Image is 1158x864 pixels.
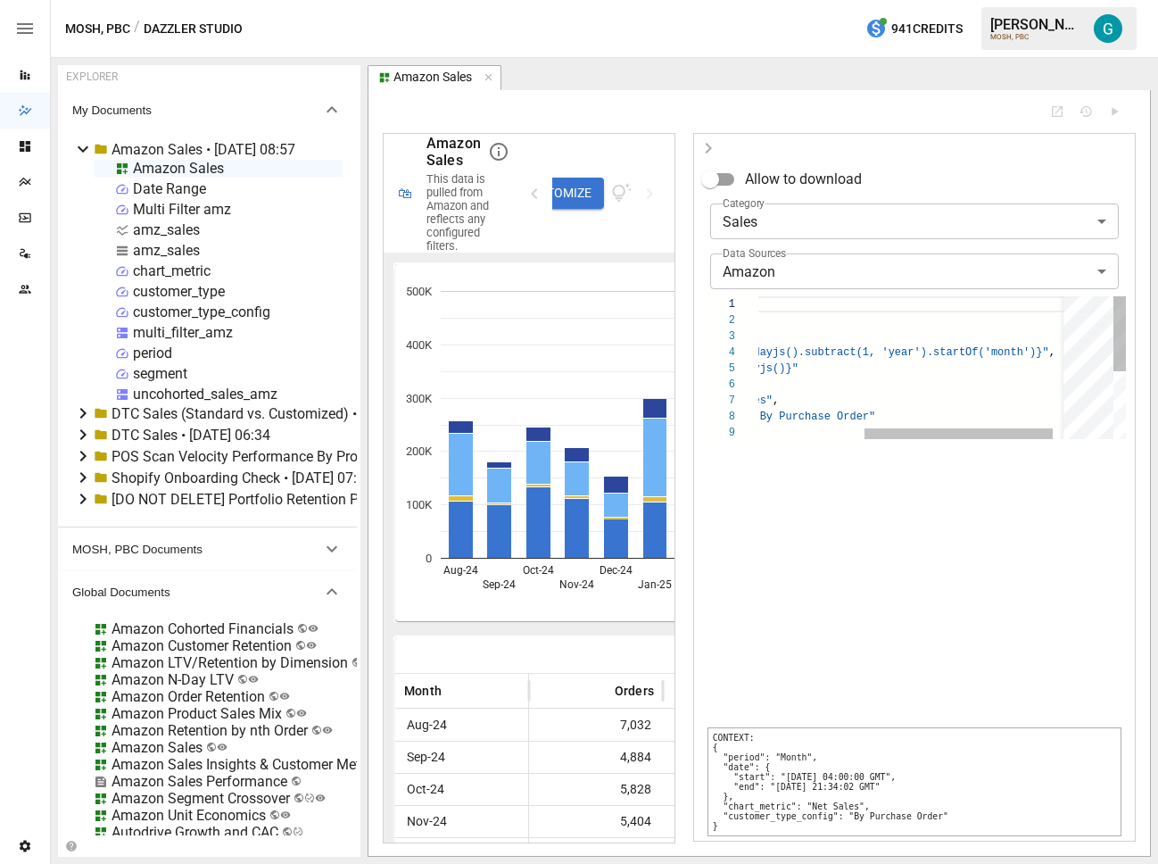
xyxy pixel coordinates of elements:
[443,564,478,577] text: Aug-24
[133,160,224,177] div: Amazon Sales
[280,810,291,820] svg: Public
[406,498,433,511] text: 100K
[72,586,321,599] span: Global Documents
[393,70,472,86] div: Amazon Sales
[248,674,259,685] svg: Public
[368,65,501,90] button: Amazon Sales
[112,756,383,773] div: Amazon Sales Insights & Customer Metrics
[112,654,348,671] div: Amazon LTV/Retention by Dimension
[133,303,270,320] div: customer_type_config
[112,405,442,422] div: DTC Sales (Standard vs. Customized) • [DATE] 03:21
[404,710,450,741] span: Aug-24
[723,245,786,261] label: Data Sources
[710,204,1119,239] div: Sales
[538,710,654,741] span: 7,032
[58,528,357,570] button: MOSH, PBC Documents
[707,727,1121,836] pre: CONTEXT: { "period": "Month", "date": { "start": "[DATE] 04:00:00 GMT", "end": "[DATE] 21:34:02 G...
[404,742,448,773] span: Sep-24
[710,253,1119,289] div: Amazon
[703,393,735,409] div: 7
[296,708,307,719] svg: Public
[58,88,357,131] button: My Documents
[404,806,450,837] span: Nov-24
[112,491,475,508] div: [DO NOT DELETE] Portfolio Retention Prediction Accuracy
[1083,4,1133,54] button: Gavin Acres
[58,570,357,613] button: Global Documents
[315,793,326,803] svg: Public
[858,12,970,46] button: 941Credits
[112,705,282,722] div: Amazon Product Sales Mix
[753,411,875,423] span: "By Purchase Order"
[133,365,187,382] div: segment
[1094,14,1122,43] div: Gavin Acres
[703,425,735,441] div: 9
[133,180,206,197] div: Date Range
[293,827,303,837] svg: Published
[990,16,1083,33] div: [PERSON_NAME]
[112,141,295,158] div: Amazon Sales • [DATE] 08:57
[404,774,447,805] span: Oct-24
[538,774,654,805] span: 5,828
[279,691,290,702] svg: Public
[538,806,654,837] span: 5,404
[112,469,373,486] div: Shopify Onboarding Check • [DATE] 07:31
[426,135,481,169] span: Amazon Sales
[66,71,118,83] div: EXPLORER
[112,637,292,654] div: Amazon Customer Retention
[703,328,735,345] div: 3
[990,33,1083,41] div: MOSH, PBC
[133,221,200,238] div: amz_sales
[1107,104,1121,119] button: Run Query
[773,395,779,407] span: ,
[672,806,788,837] span: 6,361
[443,678,468,703] button: Sort
[112,671,234,688] div: Amazon N-Day LTV
[703,296,735,312] div: 1
[745,169,862,190] span: Allow to download
[524,182,591,204] span: Customize
[406,392,433,405] text: 300K
[133,262,211,279] div: chart_metric
[1079,104,1093,119] button: Document History
[538,742,654,773] span: 4,884
[398,185,412,202] div: 🛍
[406,444,433,458] text: 200K
[133,283,225,300] div: customer_type
[588,678,613,703] button: Sort
[1049,346,1055,359] span: ,
[406,285,433,298] text: 500K
[112,688,265,705] div: Amazon Order Retention
[306,640,317,651] svg: Public
[133,201,231,218] div: Multi Filter amz
[395,264,1044,621] svg: A chart.
[672,774,788,805] span: 6,713
[611,178,632,210] button: View documentation
[1050,104,1064,119] button: Open Report
[406,338,433,352] text: 400K
[72,104,321,117] span: My Documents
[523,564,554,577] text: Oct-24
[1004,346,1048,359] span: nth')}"
[65,18,130,40] button: MOSH, PBC
[723,195,765,211] label: Category
[322,725,333,735] svg: Public
[62,840,80,852] button: Collapse Folders
[891,18,963,40] span: 941 Credits
[703,312,735,328] div: 2
[112,427,270,444] div: DTC Sales • [DATE] 06:34
[133,386,277,403] div: uncohorted_sales_amz
[703,345,735,361] div: 4
[72,543,321,556] span: MOSH, PBC Documents
[217,742,227,752] svg: Public
[112,448,478,465] div: POS Scan Velocity Performance By Product • [DATE] 07:57
[404,682,442,700] span: Month
[426,172,489,253] span: This data is pulled from Amazon and reflects any configured filters.
[308,623,318,634] svg: Public
[672,710,788,741] span: 7,816
[682,346,1004,359] span: "${$LIB.JS.dayjs().subtract(1, 'year').startOf('mo
[133,242,200,259] div: amz_sales
[112,790,290,807] div: Amazon Segment Crossover
[559,578,594,591] text: Nov-24
[672,742,788,773] span: 5,449
[133,345,172,361] div: period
